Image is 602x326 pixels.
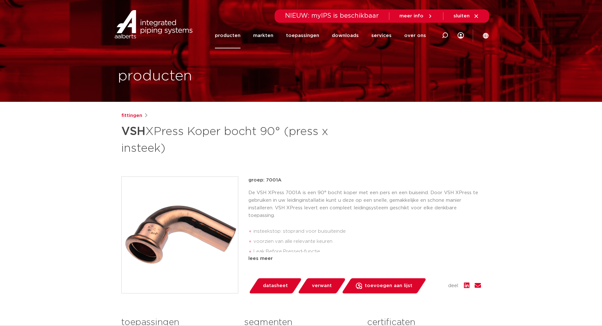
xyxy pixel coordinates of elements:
a: markten [253,23,273,48]
span: meer info [399,14,423,18]
a: over ons [404,23,426,48]
li: insteekstop: stoprand voor buisuiteinde [253,226,481,237]
a: toepassingen [286,23,319,48]
span: NIEUW: myIPS is beschikbaar [285,13,379,19]
a: services [371,23,392,48]
a: datasheet [248,278,302,293]
div: lees meer [248,255,481,262]
h1: XPress Koper bocht 90° (press x insteek) [121,122,359,156]
a: fittingen [121,112,142,120]
a: verwant [297,278,346,293]
a: producten [215,23,240,48]
a: downloads [332,23,359,48]
span: deel: [448,282,459,290]
span: toevoegen aan lijst [365,281,412,291]
h1: producten [118,66,192,86]
span: verwant [312,281,332,291]
li: voorzien van alle relevante keuren [253,237,481,247]
div: my IPS [458,23,464,48]
span: datasheet [263,281,288,291]
a: sluiten [453,13,479,19]
nav: Menu [215,23,426,48]
li: Leak Before Pressed-functie [253,247,481,257]
strong: VSH [121,126,145,137]
p: De VSH XPress 7001A is een 90° bocht koper met een pers en een buiseind. Door VSH XPress te gebru... [248,189,481,219]
p: groep: 7001A [248,176,481,184]
span: sluiten [453,14,470,18]
a: meer info [399,13,433,19]
img: Product Image for VSH XPress Koper bocht 90° (press x insteek) [122,177,238,293]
